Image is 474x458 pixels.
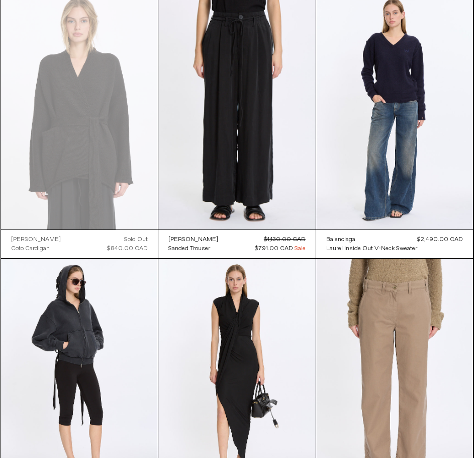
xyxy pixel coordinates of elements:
[264,236,306,244] s: $1,130.00 CAD
[11,244,61,253] a: Coto Cardigan
[255,245,293,253] span: $791.00 CAD
[326,244,417,253] a: Laurel Inside Out V-Neck Sweater
[326,236,355,244] div: Balenciaga
[107,245,148,253] span: $840.00 CAD
[168,245,210,253] div: Sanded Trouser
[124,235,148,244] div: Sold out
[11,235,61,244] a: [PERSON_NAME]
[295,244,306,253] span: Sale
[11,245,50,253] div: Coto Cardigan
[417,236,463,244] span: $2,490.00 CAD
[168,244,218,253] a: Sanded Trouser
[168,235,218,244] a: [PERSON_NAME]
[326,235,417,244] a: Balenciaga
